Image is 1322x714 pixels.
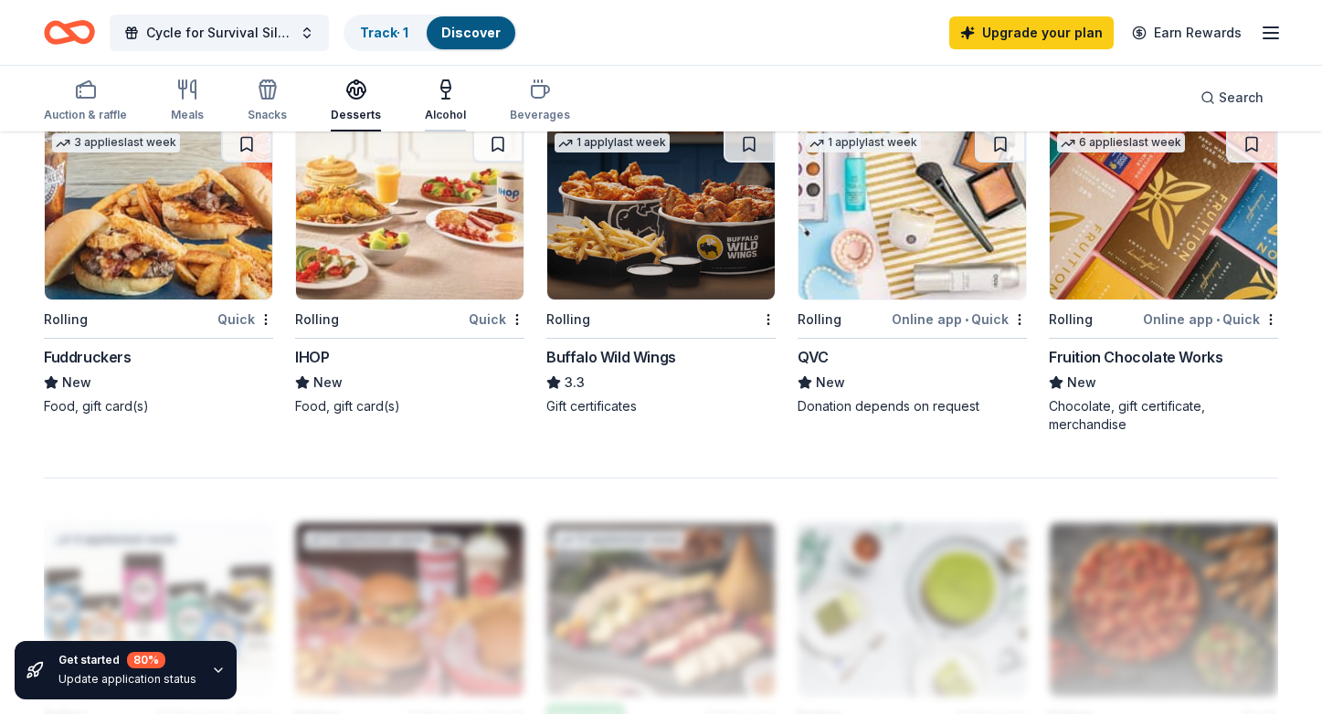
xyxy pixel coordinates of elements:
[441,25,501,40] a: Discover
[425,71,466,131] button: Alcohol
[892,308,1027,331] div: Online app Quick
[546,125,776,415] a: Image for Buffalo Wild Wings1 applylast weekRollingBuffalo Wild Wings3.3Gift certificates
[44,397,273,415] div: Food, gift card(s)
[127,652,165,668] div: 80 %
[469,308,524,331] div: Quick
[1049,346,1222,368] div: Fruition Chocolate Works
[44,11,95,54] a: Home
[248,71,287,131] button: Snacks
[1049,309,1093,331] div: Rolling
[58,672,196,687] div: Update application status
[798,125,1027,415] a: Image for QVC1 applylast weekRollingOnline app•QuickQVCNewDonation depends on request
[1186,79,1278,116] button: Search
[45,126,272,299] img: Image for Fuddruckers
[1143,308,1278,331] div: Online app Quick
[295,346,329,368] div: IHOP
[44,309,88,331] div: Rolling
[295,309,339,331] div: Rolling
[798,126,1026,299] img: Image for QVC
[171,71,204,131] button: Meals
[949,16,1114,49] a: Upgrade your plan
[547,126,775,299] img: Image for Buffalo Wild Wings
[546,346,676,368] div: Buffalo Wild Wings
[331,71,381,131] button: Desserts
[331,108,381,122] div: Desserts
[44,125,273,415] a: Image for Fuddruckers 3 applieslast weekRollingQuickFuddruckersNewFood, gift card(s)
[58,652,196,668] div: Get started
[1057,133,1185,152] div: 6 applies last week
[1219,87,1264,109] span: Search
[296,126,524,299] img: Image for IHOP
[565,372,585,394] span: 3.3
[44,71,127,131] button: Auction & raffle
[110,15,329,51] button: Cycle for Survival Silent Auction
[360,25,408,40] a: Track· 1
[1049,397,1278,434] div: Chocolate, gift certificate, merchandise
[555,133,670,152] div: 1 apply last week
[798,309,841,331] div: Rolling
[146,22,292,44] span: Cycle for Survival Silent Auction
[798,397,1027,415] div: Donation depends on request
[546,397,776,415] div: Gift certificates
[44,346,132,368] div: Fuddruckers
[1067,372,1096,394] span: New
[1216,312,1220,327] span: •
[965,312,968,327] span: •
[1050,126,1277,299] img: Image for Fruition Chocolate Works
[295,397,524,415] div: Food, gift card(s)
[546,309,590,331] div: Rolling
[510,71,570,131] button: Beverages
[217,308,273,331] div: Quick
[171,108,204,122] div: Meals
[62,372,91,394] span: New
[313,372,343,394] span: New
[425,108,466,122] div: Alcohol
[798,346,829,368] div: QVC
[248,108,287,122] div: Snacks
[510,108,570,122] div: Beverages
[52,133,180,152] div: 3 applies last week
[1049,125,1278,434] a: Image for Fruition Chocolate Works6 applieslast weekRollingOnline app•QuickFruition Chocolate Wor...
[806,133,921,152] div: 1 apply last week
[295,125,524,415] a: Image for IHOPRollingQuickIHOPNewFood, gift card(s)
[816,372,845,394] span: New
[1121,16,1253,49] a: Earn Rewards
[344,15,517,51] button: Track· 1Discover
[44,108,127,122] div: Auction & raffle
